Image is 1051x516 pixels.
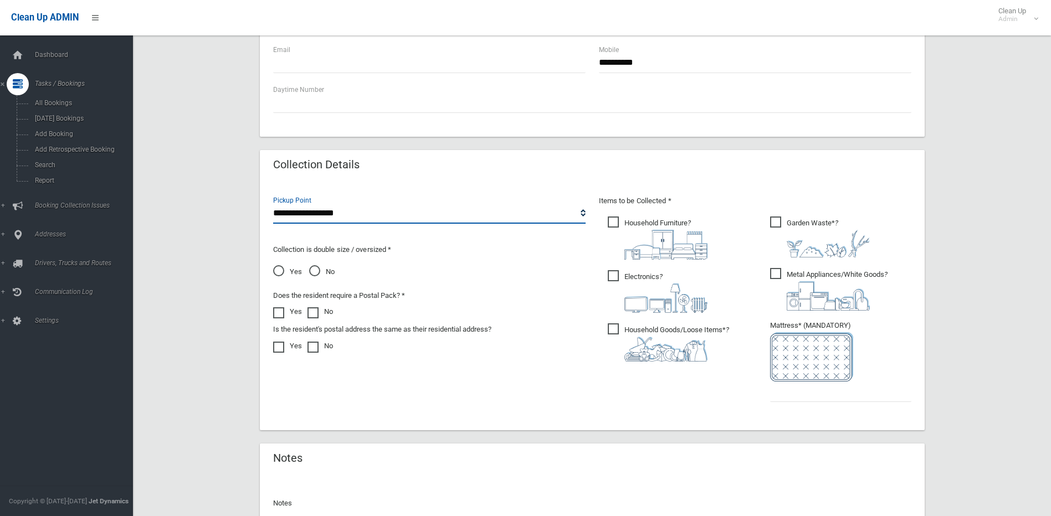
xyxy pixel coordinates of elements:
label: Is the resident's postal address the same as their residential address? [273,323,491,336]
img: b13cc3517677393f34c0a387616ef184.png [624,337,707,362]
p: Collection is double size / oversized * [273,243,586,256]
span: [DATE] Bookings [32,115,132,122]
span: Add Booking [32,130,132,138]
img: aa9efdbe659d29b613fca23ba79d85cb.png [624,230,707,260]
span: Report [32,177,132,184]
span: All Bookings [32,99,132,107]
img: 4fd8a5c772b2c999c83690221e5242e0.png [787,230,870,257]
span: Metal Appliances/White Goods [770,268,888,311]
span: Booking Collection Issues [32,202,141,209]
span: Yes [273,265,302,278]
span: Add Retrospective Booking [32,146,132,153]
header: Notes [260,447,316,469]
span: Garden Waste* [770,216,870,257]
span: Clean Up ADMIN [11,12,79,23]
i: ? [624,272,707,313]
i: ? [787,219,870,257]
span: Settings [32,317,141,324]
label: Yes [273,305,302,318]
span: Communication Log [32,288,141,296]
span: Household Furniture [608,216,707,260]
img: 394712a680b73dbc3d2a6a3a7ffe5a07.png [624,283,707,313]
span: Addresses [32,230,141,238]
small: Admin [998,15,1026,23]
span: Search [32,161,132,169]
span: Household Goods/Loose Items* [608,323,729,362]
label: No [307,305,333,318]
header: Collection Details [260,154,373,176]
span: Electronics [608,270,707,313]
span: No [309,265,335,278]
span: Drivers, Trucks and Routes [32,259,141,267]
img: 36c1b0289cb1767239cdd3de9e694f19.png [787,281,870,311]
label: Does the resident require a Postal Pack? * [273,289,405,302]
strong: Jet Dynamics [89,497,129,505]
i: ? [624,326,729,362]
span: Dashboard [32,51,141,59]
p: Items to be Collected * [599,194,911,208]
img: e7408bece873d2c1783593a074e5cb2f.png [770,332,853,381]
label: No [307,339,333,353]
span: Tasks / Bookings [32,80,141,87]
span: Clean Up [993,7,1037,23]
span: Copyright © [DATE]-[DATE] [9,497,87,505]
p: Notes [273,497,911,510]
label: Yes [273,339,302,353]
i: ? [624,219,707,260]
i: ? [787,270,888,311]
span: Mattress* (MANDATORY) [770,321,911,381]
